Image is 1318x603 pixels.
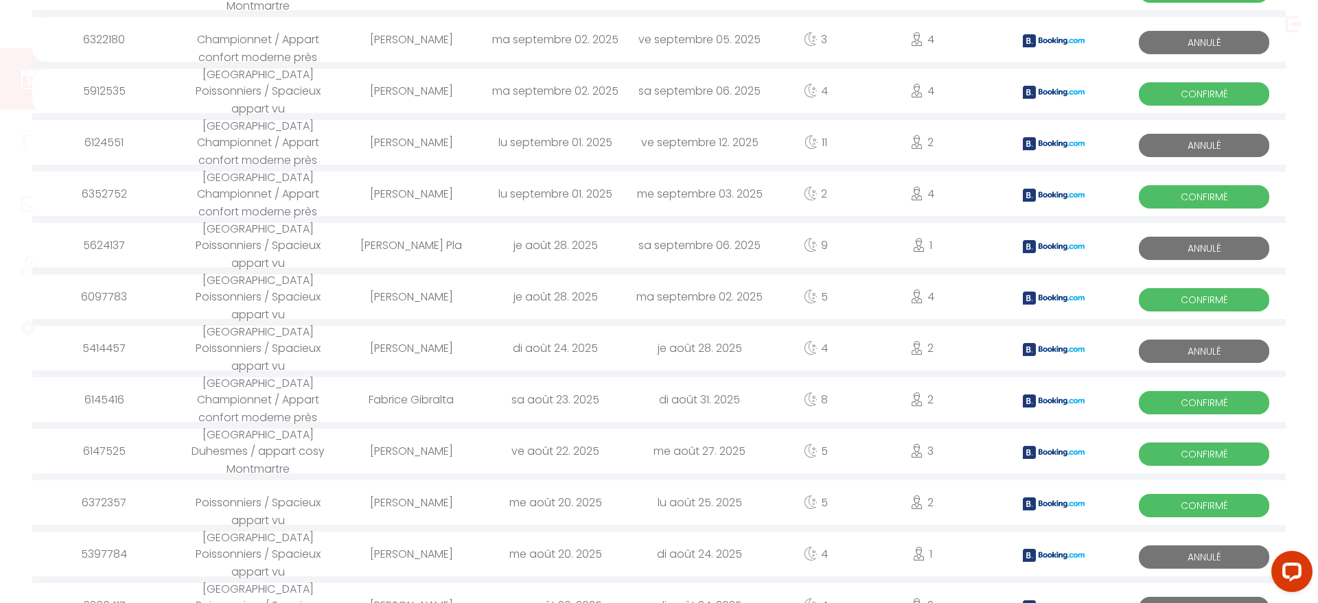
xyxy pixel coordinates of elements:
[772,532,859,576] div: 4
[859,480,985,525] div: 2
[772,429,859,473] div: 5
[627,480,772,525] div: lu août 25. 2025
[1023,446,1085,459] img: booking2.png
[32,120,176,165] div: 6124551
[1139,82,1269,106] span: Confirmé
[483,532,627,576] div: me août 20. 2025
[1023,292,1085,305] img: booking2.png
[772,69,859,113] div: 4
[1139,545,1269,569] span: Annulé
[1139,134,1269,157] span: Annulé
[627,17,772,62] div: ve septembre 05. 2025
[176,532,339,576] div: Poissonniers / Spacieux appart vu [GEOGRAPHIC_DATA]
[32,429,176,473] div: 6147525
[1139,185,1269,209] span: Confirmé
[339,274,483,319] div: [PERSON_NAME]
[859,172,985,216] div: 4
[483,172,627,216] div: lu septembre 01. 2025
[176,17,339,62] div: Championnet / Appart confort moderne près [GEOGRAPHIC_DATA]
[339,377,483,422] div: Fabrice Gibralta
[176,172,339,216] div: Championnet / Appart confort moderne près [GEOGRAPHIC_DATA]
[176,480,339,525] div: Poissonniers / Spacieux appart vu [GEOGRAPHIC_DATA]
[176,223,339,268] div: Poissonniers / Spacieux appart vu [GEOGRAPHIC_DATA]
[627,69,772,113] div: sa septembre 06. 2025
[176,377,339,422] div: Championnet / Appart confort moderne près [GEOGRAPHIC_DATA]
[1023,343,1085,356] img: booking2.png
[339,120,483,165] div: [PERSON_NAME]
[339,172,483,216] div: [PERSON_NAME]
[627,377,772,422] div: di août 31. 2025
[32,223,176,268] div: 5624137
[1139,494,1269,517] span: Confirmé
[176,429,339,473] div: Duhesmes / appart cosy Montmartre
[483,377,627,422] div: sa août 23. 2025
[859,377,985,422] div: 2
[1139,288,1269,311] span: Confirmé
[32,17,176,62] div: 6322180
[859,120,985,165] div: 2
[627,429,772,473] div: me août 27. 2025
[627,223,772,268] div: sa septembre 06. 2025
[483,120,627,165] div: lu septembre 01. 2025
[32,69,176,113] div: 5912535
[627,120,772,165] div: ve septembre 12. 2025
[772,120,859,165] div: 11
[339,69,483,113] div: [PERSON_NAME]
[176,120,339,165] div: Championnet / Appart confort moderne près [GEOGRAPHIC_DATA]
[1023,240,1085,253] img: booking2.png
[1260,545,1318,603] iframe: LiveChat chat widget
[1139,391,1269,414] span: Confirmé
[483,429,627,473] div: ve août 22. 2025
[1023,189,1085,202] img: booking2.png
[339,326,483,370] div: [PERSON_NAME]
[859,326,985,370] div: 2
[483,274,627,319] div: je août 28. 2025
[627,326,772,370] div: je août 28. 2025
[32,172,176,216] div: 6352752
[1023,86,1085,99] img: booking2.png
[1139,237,1269,260] span: Annulé
[339,17,483,62] div: [PERSON_NAME]
[772,223,859,268] div: 9
[1023,137,1085,150] img: booking2.png
[339,480,483,525] div: [PERSON_NAME]
[627,172,772,216] div: me septembre 03. 2025
[176,326,339,370] div: Poissonniers / Spacieux appart vu [GEOGRAPHIC_DATA]
[859,69,985,113] div: 4
[483,223,627,268] div: je août 28. 2025
[483,326,627,370] div: di août 24. 2025
[32,274,176,319] div: 6097783
[627,274,772,319] div: ma septembre 02. 2025
[1139,340,1269,363] span: Annulé
[176,69,339,113] div: Poissonniers / Spacieux appart vu [GEOGRAPHIC_DATA]
[32,532,176,576] div: 5397784
[483,480,627,525] div: me août 20. 2025
[339,429,483,473] div: [PERSON_NAME]
[772,377,859,422] div: 8
[772,274,859,319] div: 5
[1139,442,1269,466] span: Confirmé
[859,429,985,473] div: 3
[32,480,176,525] div: 6372357
[483,17,627,62] div: ma septembre 02. 2025
[772,172,859,216] div: 2
[627,532,772,576] div: di août 24. 2025
[772,17,859,62] div: 3
[859,532,985,576] div: 1
[1023,497,1085,510] img: booking2.png
[176,274,339,319] div: Poissonniers / Spacieux appart vu [GEOGRAPHIC_DATA]
[859,274,985,319] div: 4
[859,223,985,268] div: 1
[1023,394,1085,407] img: booking2.png
[772,326,859,370] div: 4
[32,377,176,422] div: 6145416
[32,326,176,370] div: 5414457
[1023,549,1085,562] img: booking2.png
[1023,34,1085,47] img: booking2.png
[1139,31,1269,54] span: Annulé
[859,17,985,62] div: 4
[483,69,627,113] div: ma septembre 02. 2025
[339,532,483,576] div: [PERSON_NAME]
[339,223,483,268] div: [PERSON_NAME] Pla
